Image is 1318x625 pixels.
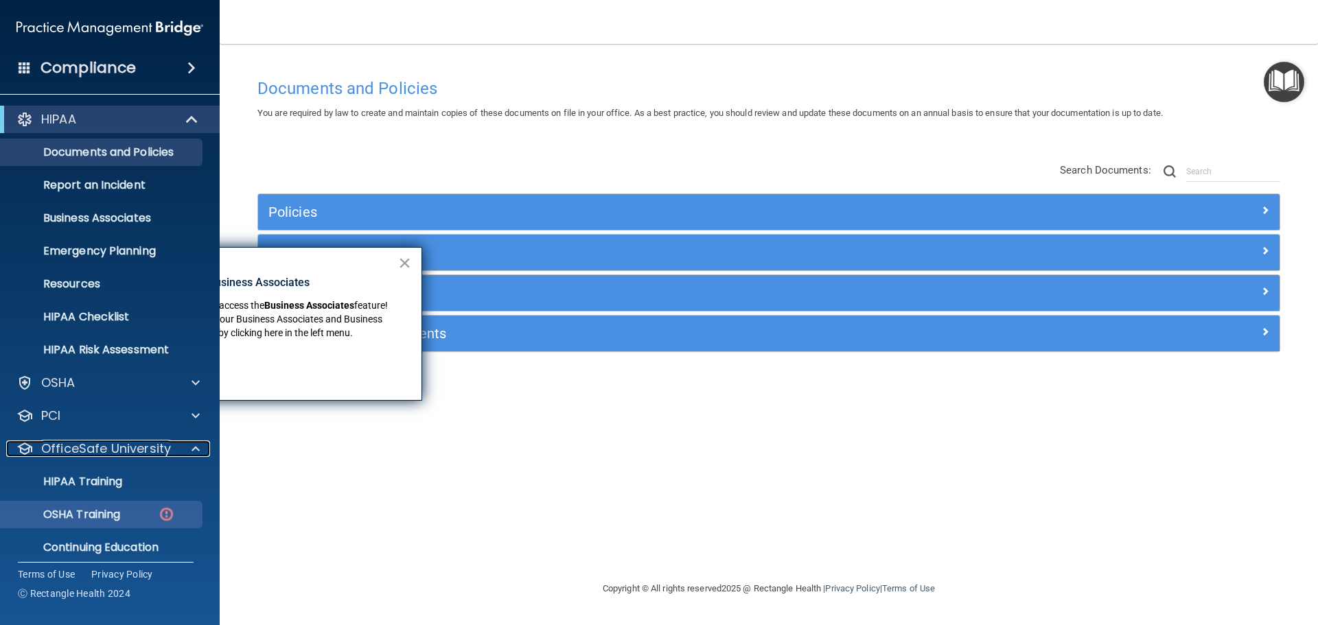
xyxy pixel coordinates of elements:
p: HIPAA Checklist [9,310,196,324]
h5: Policies [268,204,1014,220]
p: Report an Incident [9,178,196,192]
img: danger-circle.6113f641.png [158,506,175,523]
button: Open Resource Center [1264,62,1304,102]
p: Continuing Education [9,541,196,554]
p: HIPAA Training [9,475,122,488]
a: Terms of Use [18,567,75,581]
h4: Documents and Policies [257,80,1280,97]
h5: Employee Acknowledgments [268,326,1014,341]
span: You are required by law to create and maintain copies of these documents on file in your office. ... [257,108,1163,118]
button: Close [398,252,411,274]
p: New Location for Business Associates [121,275,397,290]
h4: Compliance [41,58,136,78]
p: Resources [9,277,196,291]
a: Privacy Policy [825,583,879,593]
a: Privacy Policy [91,567,153,581]
p: HIPAA [41,111,76,128]
span: Search Documents: [1060,164,1151,176]
p: HIPAA Risk Assessment [9,343,196,357]
h5: Practice Forms and Logs [268,285,1014,300]
p: PCI [41,408,60,424]
a: Terms of Use [882,583,935,593]
p: Emergency Planning [9,244,196,258]
span: feature! You can now manage your Business Associates and Business Associate Agreements by clickin... [121,300,390,338]
div: Copyright © All rights reserved 2025 @ Rectangle Health | | [518,567,1019,611]
p: OSHA [41,375,76,391]
p: OSHA Training [9,508,120,521]
img: PMB logo [16,14,203,42]
input: Search [1186,161,1280,182]
span: Ⓒ Rectangle Health 2024 [18,587,130,600]
p: Business Associates [9,211,196,225]
p: OfficeSafe University [41,440,171,457]
p: Documents and Policies [9,145,196,159]
h5: Privacy Documents [268,245,1014,260]
strong: Business Associates [264,300,354,311]
img: ic-search.3b580494.png [1164,165,1176,178]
